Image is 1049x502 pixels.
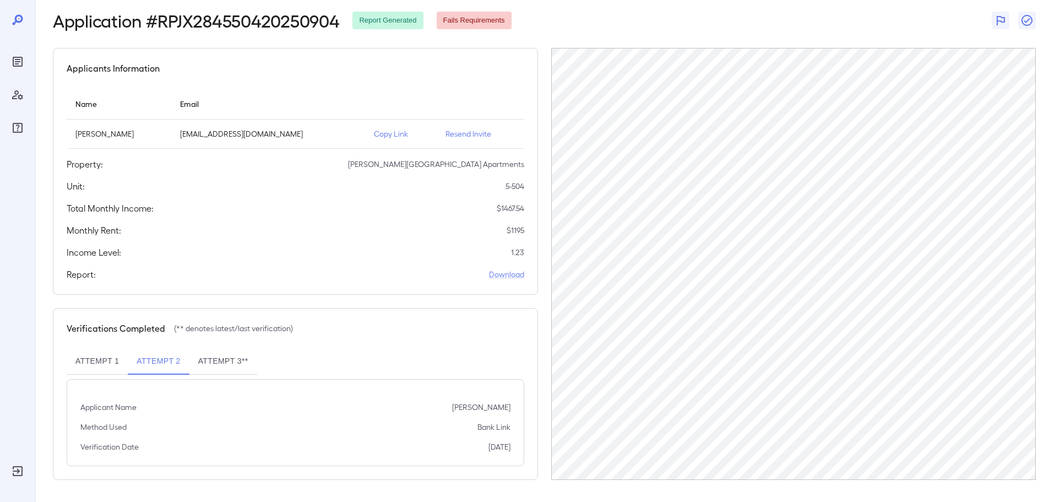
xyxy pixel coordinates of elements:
button: Flag Report [992,12,1009,29]
p: [EMAIL_ADDRESS][DOMAIN_NAME] [180,128,356,139]
p: [PERSON_NAME] [75,128,162,139]
p: $ 1467.54 [497,203,524,214]
h5: Income Level: [67,246,121,259]
span: Report Generated [352,15,423,26]
h5: Applicants Information [67,62,160,75]
p: 5-504 [506,181,524,192]
p: Verification Date [80,441,139,452]
button: Attempt 3** [189,348,257,375]
div: FAQ [9,119,26,137]
th: Name [67,88,171,120]
p: [DATE] [488,441,510,452]
div: Log Out [9,462,26,480]
h5: Unit: [67,180,85,193]
p: (** denotes latest/last verification) [174,323,293,334]
h5: Property: [67,158,103,171]
p: Bank Link [477,422,510,433]
button: Attempt 1 [67,348,128,375]
p: Method Used [80,422,127,433]
p: Resend Invite [445,128,515,139]
h5: Verifications Completed [67,322,165,335]
p: 1.23 [511,247,524,258]
span: Fails Requirements [437,15,512,26]
div: Reports [9,53,26,71]
p: Copy Link [374,128,428,139]
h2: Application # RPJX284550420250904 [53,10,339,30]
h5: Monthly Rent: [67,224,121,237]
p: [PERSON_NAME][GEOGRAPHIC_DATA] Apartments [348,159,524,170]
div: Manage Users [9,86,26,104]
h5: Report: [67,268,96,281]
a: Download [489,269,524,280]
p: $ 1195 [507,225,524,236]
th: Email [171,88,365,120]
p: Applicant Name [80,402,137,413]
table: simple table [67,88,524,149]
h5: Total Monthly Income: [67,202,154,215]
p: [PERSON_NAME] [452,402,510,413]
button: Close Report [1018,12,1036,29]
button: Attempt 2 [128,348,189,375]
